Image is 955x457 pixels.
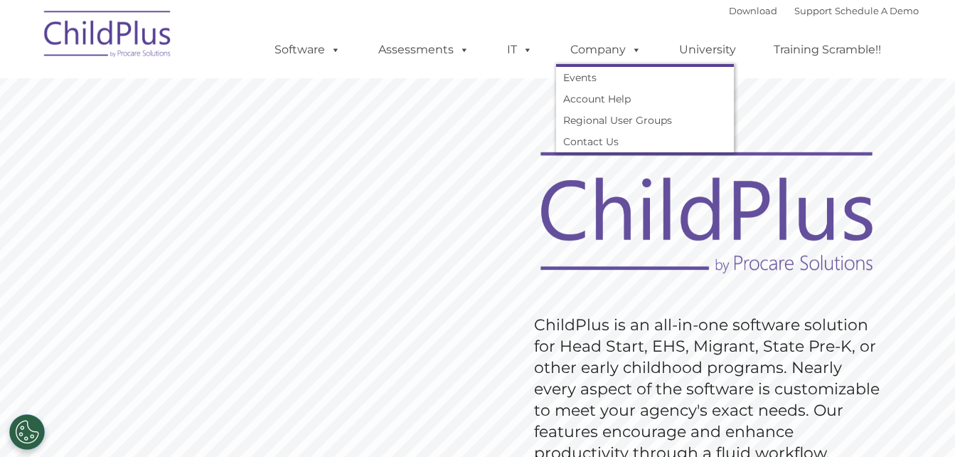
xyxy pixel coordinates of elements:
a: Assessments [364,36,484,64]
a: Company [556,36,656,64]
font: | [729,5,919,16]
a: Account Help [556,88,734,110]
img: ChildPlus by Procare Solutions [37,1,179,72]
a: IT [493,36,547,64]
a: Contact Us [556,131,734,152]
a: Training Scramble!! [759,36,895,64]
a: Software [260,36,355,64]
a: Schedule A Demo [835,5,919,16]
a: Regional User Groups [556,110,734,131]
button: Cookies Settings [9,414,45,450]
a: University [665,36,750,64]
a: Download [729,5,777,16]
a: Events [556,67,734,88]
a: Support [794,5,832,16]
